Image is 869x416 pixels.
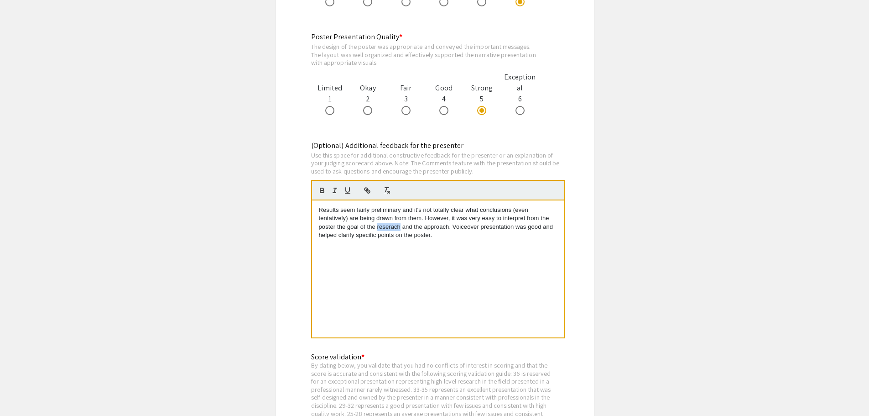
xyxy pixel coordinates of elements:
[349,83,387,94] div: Okay
[311,83,349,116] div: 1
[349,83,387,116] div: 2
[387,83,425,116] div: 3
[425,83,463,116] div: 4
[387,83,425,94] div: Fair
[7,375,39,409] iframe: Chat
[501,72,539,94] div: Exceptional
[311,352,364,362] mat-label: Score validation
[311,83,349,94] div: Limited
[311,42,539,67] div: The design of the poster was appropriate and conveyed the important messages. The layout was well...
[311,141,464,150] mat-label: (Optional) Additional feedback for the presenter
[463,83,501,116] div: 5
[425,83,463,94] div: Good
[463,83,501,94] div: Strong
[319,206,557,240] p: Results seem fairly preliminary and it's not totally clear what conclusions (even tentatively) ar...
[501,72,539,116] div: 6
[311,32,403,42] mat-label: Poster Presentation Quality
[311,151,565,175] div: Use this space for additional constructive feedback for the presenter or an explanation of your j...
